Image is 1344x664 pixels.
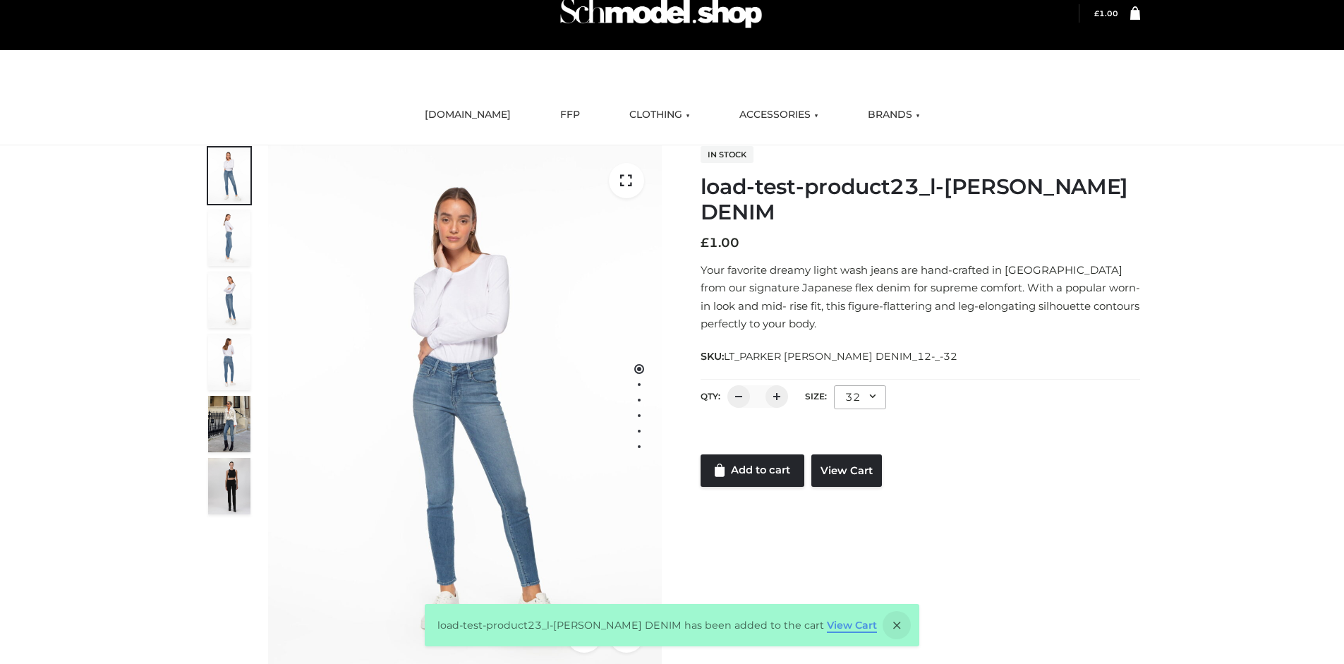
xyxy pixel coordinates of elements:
a: [DOMAIN_NAME] [414,99,521,131]
img: 2001KLX-Ava-skinny-cove-3-scaled_eb6bf915-b6b9-448f-8c6c-8cabb27fd4b2.jpg [208,272,250,328]
img: 2001KLX-Ava-skinny-cove-4-scaled_4636a833-082b-4702-abec-fd5bf279c4fc.jpg [208,210,250,266]
a: FFP [550,99,591,131]
span: £ [1094,9,1099,18]
label: Size: [805,391,827,402]
span: LT_PARKER [PERSON_NAME] DENIM_12-_-32 [724,350,957,363]
img: Bowery-Skinny_Cove-1.jpg [208,396,250,452]
div: 32 [834,385,886,409]
img: 2001KLX-Ava-skinny-cove-2-scaled_32c0e67e-5e94-449c-a916-4c02a8c03427.jpg [208,334,250,390]
img: 2001KLX-Ava-skinny-cove-1-scaled_9b141654-9513-48e5-b76c-3dc7db129200.jpg [208,147,250,204]
label: QTY: [701,391,720,402]
a: View Cart [827,619,877,632]
bdi: 1.00 [701,235,739,250]
a: View Cart [811,454,882,487]
span: £ [701,235,709,250]
bdi: 1.00 [1094,9,1118,18]
h1: load-test-product23_l-[PERSON_NAME] DENIM [701,174,1140,225]
a: BRANDS [857,99,931,131]
p: Your favorite dreamy light wash jeans are hand-crafted in [GEOGRAPHIC_DATA] from our signature Ja... [701,261,1140,333]
a: Add to cart [701,454,805,487]
div: load-test-product23_l-[PERSON_NAME] DENIM has been added to the cart [425,604,919,646]
span: In stock [701,146,753,163]
a: ACCESSORIES [729,99,829,131]
img: 49df5f96394c49d8b5cbdcda3511328a.HD-1080p-2.5Mbps-49301101_thumbnail.jpg [208,458,250,514]
a: CLOTHING [619,99,701,131]
span: SKU: [701,348,959,365]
